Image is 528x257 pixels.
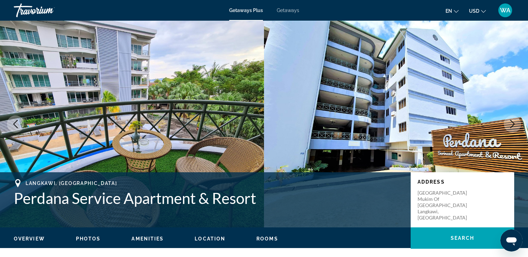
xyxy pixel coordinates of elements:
a: Getaways [277,8,299,13]
p: Address [418,179,507,185]
button: Change language [446,6,459,16]
button: Next image [504,115,521,133]
span: Langkawi, [GEOGRAPHIC_DATA] [26,181,117,186]
button: Location [195,236,225,242]
button: Rooms [256,236,278,242]
button: Photos [76,236,101,242]
button: Change currency [469,6,486,16]
span: USD [469,8,479,14]
a: Travorium [14,1,83,19]
h1: Perdana Service Apartment & Resort [14,189,404,207]
button: Overview [14,236,45,242]
button: Amenities [131,236,164,242]
button: Search [411,227,514,249]
a: Getaways Plus [229,8,263,13]
span: en [446,8,452,14]
iframe: Button to launch messaging window [500,229,522,251]
p: [GEOGRAPHIC_DATA] Mukim of [GEOGRAPHIC_DATA] Langkawi, [GEOGRAPHIC_DATA] [418,190,473,221]
button: Previous image [7,115,24,133]
span: WA [500,7,510,14]
button: User Menu [496,3,514,18]
span: Search [451,235,474,241]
